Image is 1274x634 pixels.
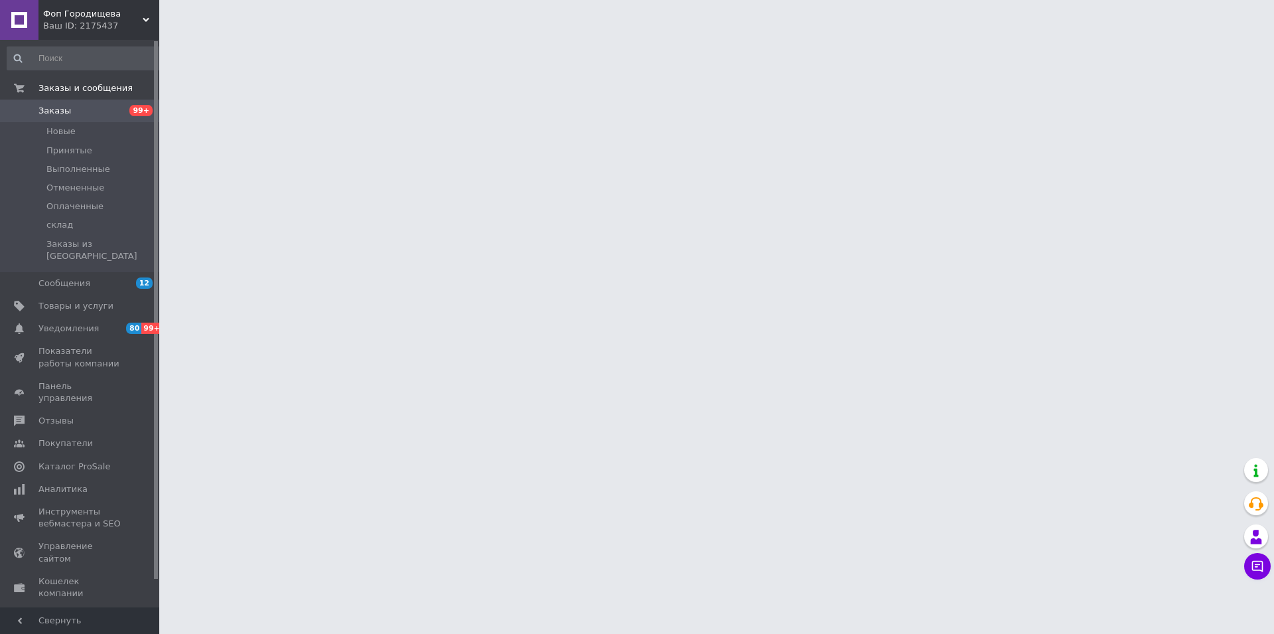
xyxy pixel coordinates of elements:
[38,277,90,289] span: Сообщения
[38,483,88,495] span: Аналитика
[129,105,153,116] span: 99+
[136,277,153,289] span: 12
[141,323,163,334] span: 99+
[46,219,73,231] span: склад
[38,323,99,335] span: Уведомления
[38,82,133,94] span: Заказы и сообщения
[38,345,123,369] span: Показатели работы компании
[43,8,143,20] span: Фоп Городищева
[38,300,113,312] span: Товары и услуги
[38,461,110,473] span: Каталог ProSale
[38,540,123,564] span: Управление сайтом
[1244,553,1271,580] button: Чат с покупателем
[43,20,159,32] div: Ваш ID: 2175437
[46,163,110,175] span: Выполненные
[38,105,71,117] span: Заказы
[46,145,92,157] span: Принятые
[38,380,123,404] span: Панель управления
[38,576,123,599] span: Кошелек компании
[38,506,123,530] span: Инструменты вебмастера и SEO
[126,323,141,334] span: 80
[38,415,74,427] span: Отзывы
[46,125,76,137] span: Новые
[38,437,93,449] span: Покупатели
[46,182,104,194] span: Отмененные
[7,46,164,70] input: Поиск
[46,238,163,262] span: Заказы из [GEOGRAPHIC_DATA]
[46,200,104,212] span: Оплаченные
